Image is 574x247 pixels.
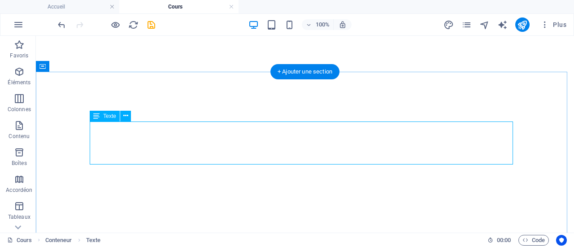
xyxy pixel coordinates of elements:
[56,19,67,30] button: undo
[479,19,490,30] button: navigator
[8,79,30,86] p: Éléments
[146,20,157,30] i: Enregistrer (Ctrl+S)
[517,20,527,30] i: Publier
[302,19,334,30] button: 100%
[57,20,67,30] i: Annuler : Modifier le lien (Ctrl+Z)
[6,186,32,194] p: Accordéon
[518,235,549,246] button: Code
[556,235,567,246] button: Usercentrics
[103,113,116,119] span: Texte
[487,235,511,246] h6: Durée de la session
[315,19,330,30] h6: 100%
[7,235,32,246] a: Cliquez pour annuler la sélection. Double-cliquez pour ouvrir Pages.
[522,235,545,246] span: Code
[128,19,139,30] button: reload
[444,19,454,30] button: design
[497,19,508,30] button: text_generator
[479,20,490,30] i: Navigateur
[119,2,239,12] h4: Cours
[10,52,28,59] p: Favoris
[9,133,30,140] p: Contenu
[8,213,30,221] p: Tableaux
[444,20,454,30] i: Design (Ctrl+Alt+Y)
[110,19,121,30] button: Cliquez ici pour quitter le mode Aperçu et poursuivre l'édition.
[537,17,570,32] button: Plus
[146,19,157,30] button: save
[461,20,472,30] i: Pages (Ctrl+Alt+S)
[45,235,72,246] span: Cliquez pour sélectionner. Double-cliquez pour modifier.
[461,19,472,30] button: pages
[339,21,347,29] i: Lors du redimensionnement, ajuster automatiquement le niveau de zoom en fonction de l'appareil sé...
[497,235,511,246] span: 00 00
[45,235,100,246] nav: breadcrumb
[86,235,100,246] span: Cliquez pour sélectionner. Double-cliquez pour modifier.
[540,20,566,29] span: Plus
[128,20,139,30] i: Actualiser la page
[503,237,504,243] span: :
[270,64,339,79] div: + Ajouter une section
[12,160,27,167] p: Boîtes
[8,106,31,113] p: Colonnes
[515,17,530,32] button: publish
